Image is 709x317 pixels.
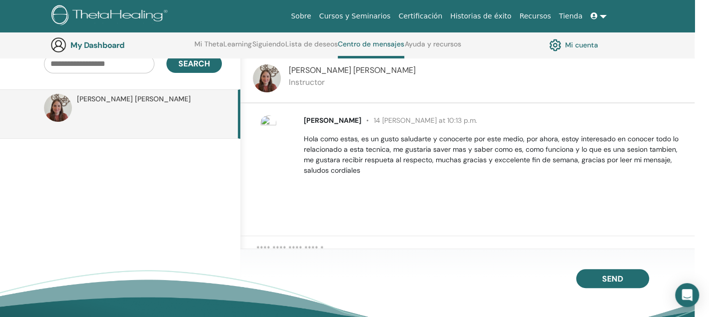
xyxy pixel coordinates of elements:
[77,94,191,104] span: [PERSON_NAME] [PERSON_NAME]
[166,54,222,73] button: Search
[515,7,555,25] a: Recursos
[289,65,416,75] span: [PERSON_NAME] [PERSON_NAME]
[50,37,66,53] img: generic-user-icon.jpg
[51,5,171,27] img: logo.png
[252,40,285,56] a: Siguiendo
[555,7,587,25] a: Tienda
[602,274,623,284] span: Send
[304,116,361,125] span: [PERSON_NAME]
[446,7,515,25] a: Historias de éxito
[394,7,446,25] a: Certificación
[338,40,404,58] a: Centro de mensajes
[315,7,395,25] a: Cursos y Seminarios
[405,40,461,56] a: Ayuda y recursos
[549,36,561,53] img: cog.svg
[178,58,210,69] span: Search
[44,94,72,122] img: default.jpg
[576,269,649,288] button: Send
[194,40,252,56] a: Mi ThetaLearning
[361,116,477,125] span: 14 [PERSON_NAME] at 10:13 p.m.
[287,7,315,25] a: Sobre
[253,64,281,92] img: default.jpg
[675,283,699,307] div: Open Intercom Messenger
[260,115,276,131] img: ab514107-0411-4ea7-b2f9-ac953928c5ad
[70,40,170,50] h3: My Dashboard
[549,36,598,53] a: Mi cuenta
[285,40,338,56] a: Lista de deseos
[304,134,683,176] p: Hola como estas, es un gusto saludarte y conocerte por este medio, por ahora, estoy interesado en...
[289,76,416,88] p: Instructor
